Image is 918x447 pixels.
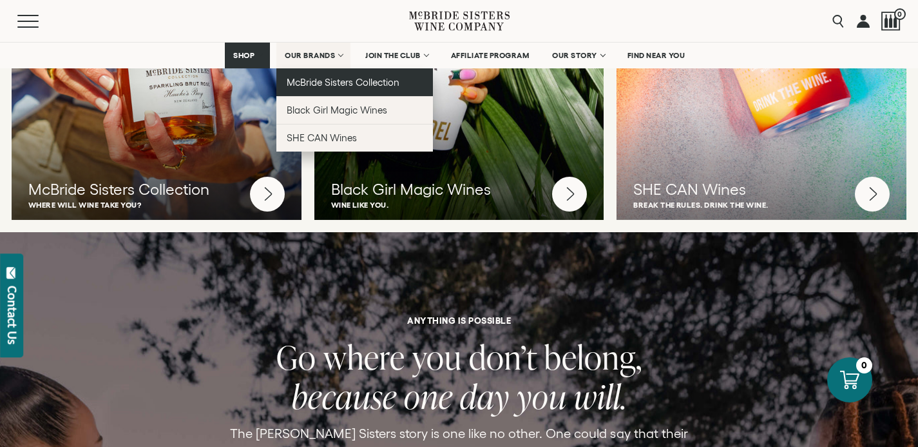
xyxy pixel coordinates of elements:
[331,179,588,201] h3: Black Girl Magic Wines
[276,43,350,68] a: OUR BRANDS
[276,124,433,152] a: SHE CAN Wines
[285,51,335,60] span: OUR BRANDS
[451,51,530,60] span: AFFILIATE PROGRAM
[894,8,906,20] span: 0
[517,374,567,419] span: you
[552,51,597,60] span: OUR STORY
[544,43,613,68] a: OUR STORY
[627,51,685,60] span: FIND NEAR YOU
[276,96,433,124] a: Black Girl Magic Wines
[460,374,510,419] span: day
[233,51,255,60] span: SHOP
[276,68,433,96] a: McBride Sisters Collection
[17,15,64,28] button: Mobile Menu Trigger
[28,179,285,201] h3: McBride Sisters Collection
[323,335,405,379] span: where
[365,51,421,60] span: JOIN THE CLUB
[856,357,872,373] div: 0
[225,43,270,68] a: SHOP
[287,77,400,88] span: McBride Sisters Collection
[633,201,890,209] p: Break the rules. Drink the wine.
[407,316,511,325] h6: ANYTHING IS POSSIBLE
[28,201,285,209] p: Where will wine take you?
[287,132,357,143] span: SHE CAN Wines
[276,335,316,379] span: Go
[404,374,453,419] span: one
[469,335,537,379] span: don’t
[357,43,436,68] a: JOIN THE CLUB
[6,286,19,344] div: Contact Us
[331,201,588,209] p: Wine like you.
[574,374,627,419] span: will.
[443,43,538,68] a: AFFILIATE PROGRAM
[292,374,397,419] span: because
[287,104,387,115] span: Black Girl Magic Wines
[633,179,890,201] h3: SHE CAN Wines
[619,43,694,68] a: FIND NEAR YOU
[412,335,462,379] span: you
[544,335,642,379] span: belong,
